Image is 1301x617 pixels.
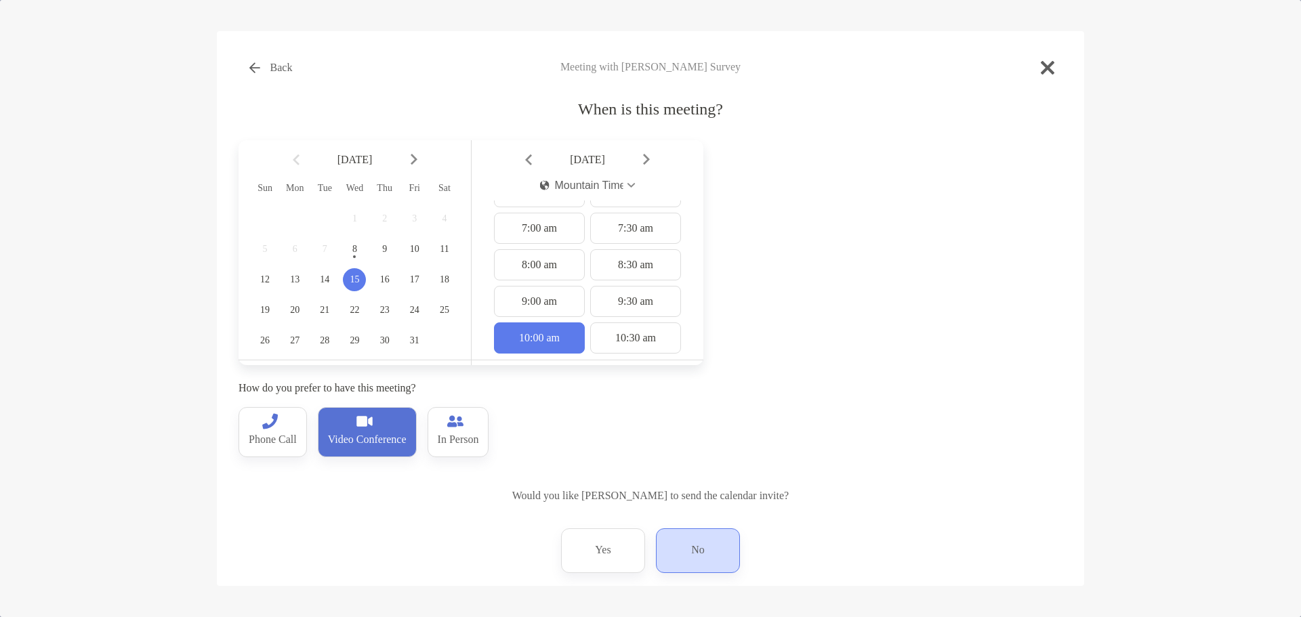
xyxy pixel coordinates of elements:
[433,305,456,316] span: 25
[403,335,426,346] span: 31
[343,305,366,316] span: 22
[643,154,650,165] img: Arrow icon
[447,413,463,429] img: type-call
[627,183,636,188] img: Open dropdown arrow
[239,53,303,83] button: Back
[433,244,456,255] span: 11
[433,213,456,224] span: 4
[283,305,306,316] span: 20
[280,183,310,194] div: Mon
[494,249,585,280] div: 8:00 am
[253,335,276,346] span: 26
[356,413,373,429] img: type-call
[595,540,611,561] p: Yes
[313,335,336,346] span: 28
[283,274,306,285] span: 13
[343,274,366,285] span: 15
[343,213,366,224] span: 1
[590,213,681,244] div: 7:30 am
[403,213,426,224] span: 3
[370,183,400,194] div: Thu
[262,413,278,429] img: type-call
[540,179,623,192] div: Mountain Time
[253,274,276,285] span: 12
[494,322,585,354] div: 10:00 am
[438,429,479,451] p: In Person
[525,154,532,165] img: Arrow icon
[313,305,336,316] span: 21
[403,305,426,316] span: 24
[540,180,550,190] img: icon
[310,183,339,194] div: Tue
[373,213,396,224] span: 2
[529,170,647,201] button: iconMountain Time
[400,183,430,194] div: Fri
[691,540,705,561] p: No
[239,100,1062,119] h4: When is this meeting?
[239,61,1062,73] h4: Meeting with [PERSON_NAME] Survey
[293,154,300,165] img: Arrow icon
[339,183,369,194] div: Wed
[1041,61,1054,75] img: close modal
[494,213,585,244] div: 7:00 am
[253,244,276,255] span: 5
[373,335,396,346] span: 30
[283,335,306,346] span: 27
[249,62,260,73] img: button icon
[250,183,280,194] div: Sun
[313,244,336,255] span: 7
[590,322,681,354] div: 10:30 am
[249,429,297,451] p: Phone Call
[590,249,681,280] div: 8:30 am
[373,274,396,285] span: 16
[433,274,456,285] span: 18
[411,154,417,165] img: Arrow icon
[494,286,585,317] div: 9:00 am
[283,244,306,255] span: 6
[239,487,1062,504] p: Would you like [PERSON_NAME] to send the calendar invite?
[313,274,336,285] span: 14
[239,379,703,396] p: How do you prefer to have this meeting?
[343,244,366,255] span: 8
[343,335,366,346] span: 29
[253,305,276,316] span: 19
[590,286,681,317] div: 9:30 am
[403,274,426,285] span: 17
[403,244,426,255] span: 10
[328,429,407,451] p: Video Conference
[430,183,459,194] div: Sat
[302,154,408,166] span: [DATE]
[535,154,640,166] span: [DATE]
[373,305,396,316] span: 23
[373,244,396,255] span: 9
